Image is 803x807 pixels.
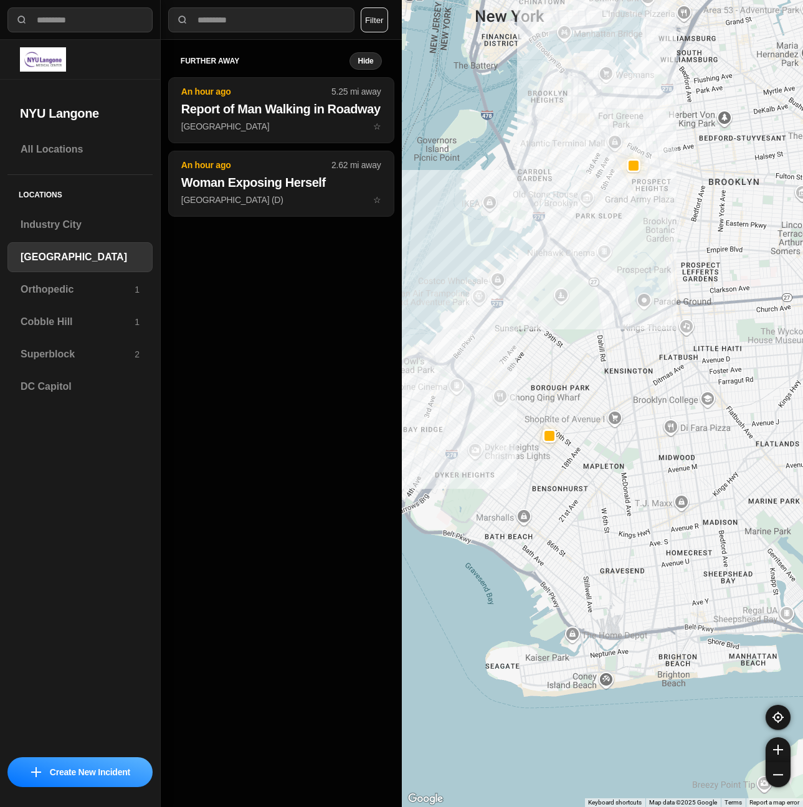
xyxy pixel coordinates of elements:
[725,799,742,806] a: Terms (opens in new tab)
[405,791,446,807] img: Google
[135,283,140,296] p: 1
[773,745,783,755] img: zoom-in
[21,217,140,232] h3: Industry City
[21,379,140,394] h3: DC Capitol
[331,85,381,98] p: 5.25 mi away
[181,56,350,66] h5: further away
[405,791,446,807] a: Open this area in Google Maps (opens a new window)
[588,798,642,807] button: Keyboard shortcuts
[168,194,394,205] a: An hour ago2.62 mi awayWoman Exposing Herself[GEOGRAPHIC_DATA] (D)star
[358,56,373,66] small: Hide
[181,174,381,191] h2: Woman Exposing Herself
[181,85,331,98] p: An hour ago
[7,275,153,304] a: Orthopedic1
[749,799,799,806] a: Report a map error
[181,120,381,133] p: [GEOGRAPHIC_DATA]
[361,7,388,32] button: Filter
[21,347,135,362] h3: Superblock
[766,705,791,730] button: recenter
[50,766,130,778] p: Create New Incident
[31,767,41,777] img: icon
[766,762,791,787] button: zoom-out
[373,121,381,131] span: star
[7,757,153,787] button: iconCreate New Incident
[7,242,153,272] a: [GEOGRAPHIC_DATA]
[7,175,153,210] h5: Locations
[349,52,381,70] button: Hide
[16,14,28,26] img: search
[773,770,783,780] img: zoom-out
[21,250,140,265] h3: [GEOGRAPHIC_DATA]
[181,100,381,118] h2: Report of Man Walking in Roadway
[7,210,153,240] a: Industry City
[176,14,189,26] img: search
[20,47,66,72] img: logo
[331,159,381,171] p: 2.62 mi away
[7,339,153,369] a: Superblock2
[373,195,381,205] span: star
[135,316,140,328] p: 1
[181,159,331,171] p: An hour ago
[7,134,153,164] a: All Locations
[21,282,135,297] h3: Orthopedic
[20,105,140,122] h2: NYU Langone
[168,151,394,217] button: An hour ago2.62 mi awayWoman Exposing Herself[GEOGRAPHIC_DATA] (D)star
[135,348,140,361] p: 2
[772,712,784,723] img: recenter
[21,142,140,157] h3: All Locations
[181,194,381,206] p: [GEOGRAPHIC_DATA] (D)
[7,372,153,402] a: DC Capitol
[7,307,153,337] a: Cobble Hill1
[168,121,394,131] a: An hour ago5.25 mi awayReport of Man Walking in Roadway[GEOGRAPHIC_DATA]star
[168,77,394,143] button: An hour ago5.25 mi awayReport of Man Walking in Roadway[GEOGRAPHIC_DATA]star
[649,799,717,806] span: Map data ©2025 Google
[766,737,791,762] button: zoom-in
[21,314,135,329] h3: Cobble Hill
